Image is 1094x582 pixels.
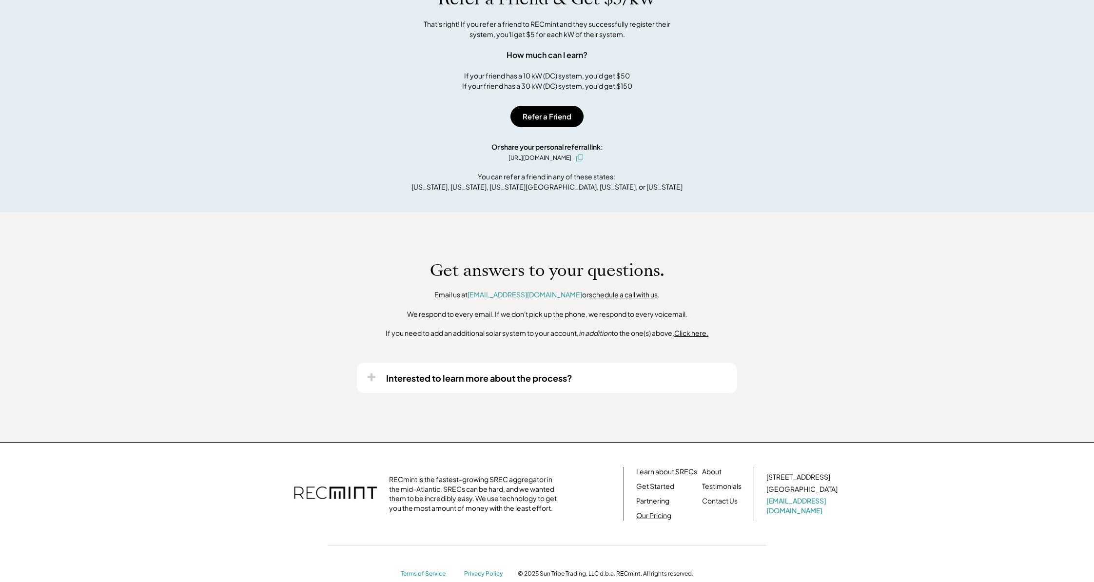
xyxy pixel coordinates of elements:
div: © 2025 Sun Tribe Trading, LLC d.b.a. RECmint. All rights reserved. [518,570,693,578]
a: Testimonials [702,482,742,491]
a: Learn about SRECs [636,467,697,477]
a: schedule a call with us [589,290,658,299]
em: in addition [579,329,611,337]
div: That's right! If you refer a friend to RECmint and they successfully register their system, you'l... [413,19,681,39]
a: Privacy Policy [464,570,508,578]
button: Refer a Friend [510,106,584,127]
a: Contact Us [702,496,738,506]
h1: Get answers to your questions. [430,260,664,281]
u: Click here. [674,329,708,337]
div: Interested to learn more about the process? [386,372,572,384]
a: Partnering [636,496,669,506]
a: Our Pricing [636,511,671,521]
div: Email us at or . [434,290,660,300]
a: [EMAIL_ADDRESS][DOMAIN_NAME] [468,290,582,299]
div: [GEOGRAPHIC_DATA] [766,485,838,494]
div: You can refer a friend in any of these states: [US_STATE], [US_STATE], [US_STATE][GEOGRAPHIC_DATA... [411,172,683,192]
div: RECmint is the fastest-growing SREC aggregator in the mid-Atlantic. SRECs can be hard, and we wan... [389,475,562,513]
a: Terms of Service [401,570,454,578]
img: recmint-logotype%403x.png [294,477,377,511]
button: click to copy [574,152,586,164]
a: About [702,467,722,477]
div: [STREET_ADDRESS] [766,472,830,482]
div: If your friend has a 10 kW (DC) system, you'd get $50 If your friend has a 30 kW (DC) system, you... [462,71,632,91]
div: How much can I earn? [507,49,587,61]
a: [EMAIL_ADDRESS][DOMAIN_NAME] [766,496,840,515]
div: We respond to every email. If we don't pick up the phone, we respond to every voicemail. [407,310,687,319]
div: Or share your personal referral link: [491,142,603,152]
div: [URL][DOMAIN_NAME] [508,154,571,162]
a: Get Started [636,482,674,491]
div: If you need to add an additional solar system to your account, to the one(s) above, [386,329,708,338]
